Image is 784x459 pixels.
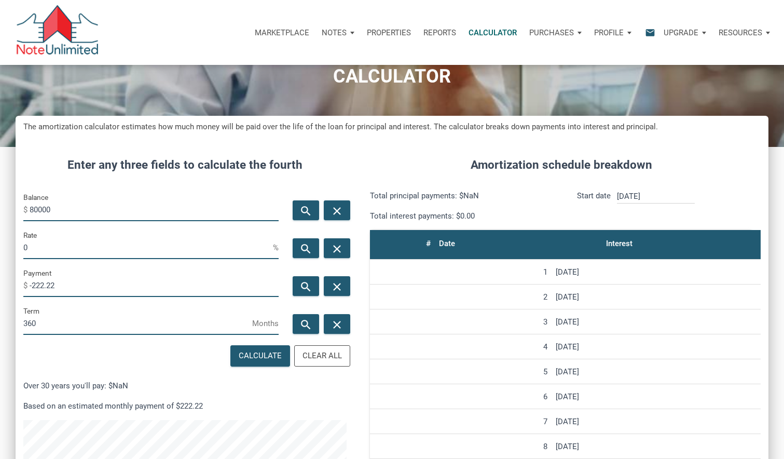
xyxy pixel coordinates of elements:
button: close [324,200,350,220]
button: close [324,276,350,296]
input: Balance [30,198,279,221]
label: Rate [23,229,37,241]
div: Calculate [239,350,282,362]
p: Marketplace [255,28,309,37]
label: Balance [23,191,48,204]
label: Term [23,305,39,317]
input: Term [23,312,252,335]
p: Resources [719,28,762,37]
i: close [331,280,343,293]
h5: The amortization calculator estimates how much money will be paid over the life of the loan for p... [23,121,761,133]
div: 3 [374,317,547,327]
button: search [293,238,319,258]
button: Notes [315,17,361,48]
button: search [293,276,319,296]
p: Reports [423,28,456,37]
div: 2 [374,292,547,302]
p: Start date [577,190,611,222]
button: close [324,314,350,334]
h1: CALCULATOR [8,66,776,87]
div: # [426,236,431,251]
p: Purchases [529,28,574,37]
i: search [300,204,312,217]
i: search [300,318,312,331]
span: $ [23,277,30,294]
button: Reports [417,17,462,48]
div: 4 [374,342,547,352]
button: Purchases [523,17,588,48]
h4: Enter any three fields to calculate the fourth [23,156,347,174]
a: Properties [361,17,417,48]
div: Date [439,236,455,251]
button: email [637,17,657,48]
p: Over 30 years you'll pay: $NaN [23,380,347,392]
div: Clear All [302,350,342,362]
p: Total principal payments: $NaN [370,190,554,202]
div: 5 [374,367,547,376]
i: search [300,280,312,293]
span: Months [252,315,279,332]
p: Profile [594,28,624,37]
i: search [300,242,312,255]
img: NoteUnlimited [16,5,99,60]
div: 6 [374,392,547,401]
h4: Amortization schedule breakdown [362,156,761,174]
button: Upgrade [657,17,712,48]
i: close [331,318,343,331]
p: Based on an estimated monthly payment of $222.22 [23,400,347,412]
input: Rate [23,236,273,259]
button: close [324,238,350,258]
i: close [331,204,343,217]
p: Properties [367,28,411,37]
span: % [273,239,279,256]
p: Calculator [469,28,517,37]
div: 7 [374,417,547,426]
div: 8 [374,442,547,451]
button: search [293,314,319,334]
i: close [331,242,343,255]
label: Payment [23,267,51,279]
button: Resources [712,17,776,48]
button: Profile [588,17,638,48]
button: Clear All [294,345,350,367]
p: Upgrade [664,28,698,37]
span: $ [23,201,30,218]
button: Marketplace [249,17,315,48]
i: email [644,26,656,38]
button: Calculate [230,345,290,367]
input: Payment [30,274,279,297]
div: Interest [606,236,632,251]
a: Calculator [462,17,523,48]
p: Notes [322,28,347,37]
p: Total interest payments: $0.00 [370,210,554,222]
div: 1 [374,267,547,277]
button: search [293,200,319,220]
